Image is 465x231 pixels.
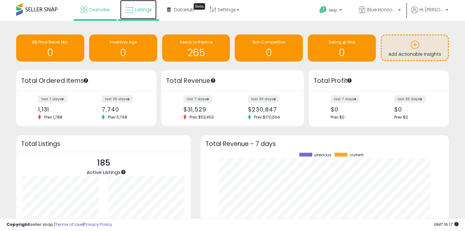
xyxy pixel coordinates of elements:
span: Add Actionable Insights [388,51,441,57]
div: Tooltip anchor [346,78,352,83]
a: Help [314,1,348,21]
div: Tooltip anchor [210,78,216,83]
strong: Copyright [6,221,30,227]
div: 1,131 [38,106,81,113]
div: 7,740 [102,106,145,113]
h1: 265 [165,47,227,58]
span: Prev: 5,768 [105,114,130,120]
div: Tooltip anchor [83,78,89,83]
span: Active Listings [87,169,120,176]
a: Selling @ Max 0 [308,34,376,62]
span: Prev: $170,664 [251,114,283,120]
span: Blue Horizon Brands LLC [367,6,396,13]
span: Hi [PERSON_NAME] [419,6,444,13]
span: DataHub [174,6,194,13]
h3: Total Profit [314,76,444,85]
a: Inventory Age 0 [89,34,157,62]
div: $31,529 [183,106,228,113]
span: current [350,153,364,157]
span: Non Competitive [253,39,285,45]
span: Selling @ Max [328,39,356,45]
div: seller snap | | [6,222,112,228]
div: Tooltip anchor [194,3,205,10]
span: BB Price Below Min [32,39,68,45]
h1: 0 [238,47,300,58]
span: Prev: 1,788 [41,114,66,120]
span: Help [329,7,337,13]
a: BB Price Below Min 0 [16,34,84,62]
span: previous [315,153,331,157]
label: last 30 days [248,95,279,103]
label: last 7 days [183,95,212,103]
span: Prev: $53,453 [186,114,217,120]
p: 185 [87,157,120,169]
a: Hi [PERSON_NAME] [411,6,448,21]
h1: 0 [311,47,373,58]
a: Needs to Reprice 265 [162,34,230,62]
div: $230,847 [248,106,292,113]
span: Inventory Age [110,39,137,45]
a: Privacy Policy [84,221,112,227]
label: last 30 days [394,95,426,103]
a: Non Competitive 0 [235,34,303,62]
span: Listings [135,6,152,13]
label: last 7 days [38,95,67,103]
label: last 30 days [102,95,133,103]
h1: 0 [92,47,154,58]
span: Overview [89,6,110,13]
h3: Total Listings [21,141,186,146]
span: Prev: $0 [331,114,345,120]
i: Get Help [319,6,327,14]
h3: Total Revenue [166,76,299,85]
h3: Total Ordered Items [21,76,151,85]
span: Needs to Reprice [180,39,212,45]
h1: 0 [19,47,81,58]
span: 2025-09-10 16:17 GMT [434,221,459,227]
div: $0 [394,106,438,113]
span: Prev: $0 [394,114,408,120]
h3: Total Revenue - 7 days [205,141,444,146]
div: Tooltip anchor [120,169,126,175]
div: $0 [331,106,374,113]
a: Add Actionable Insights [382,35,448,60]
a: Terms of Use [55,221,83,227]
label: last 7 days [331,95,360,103]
